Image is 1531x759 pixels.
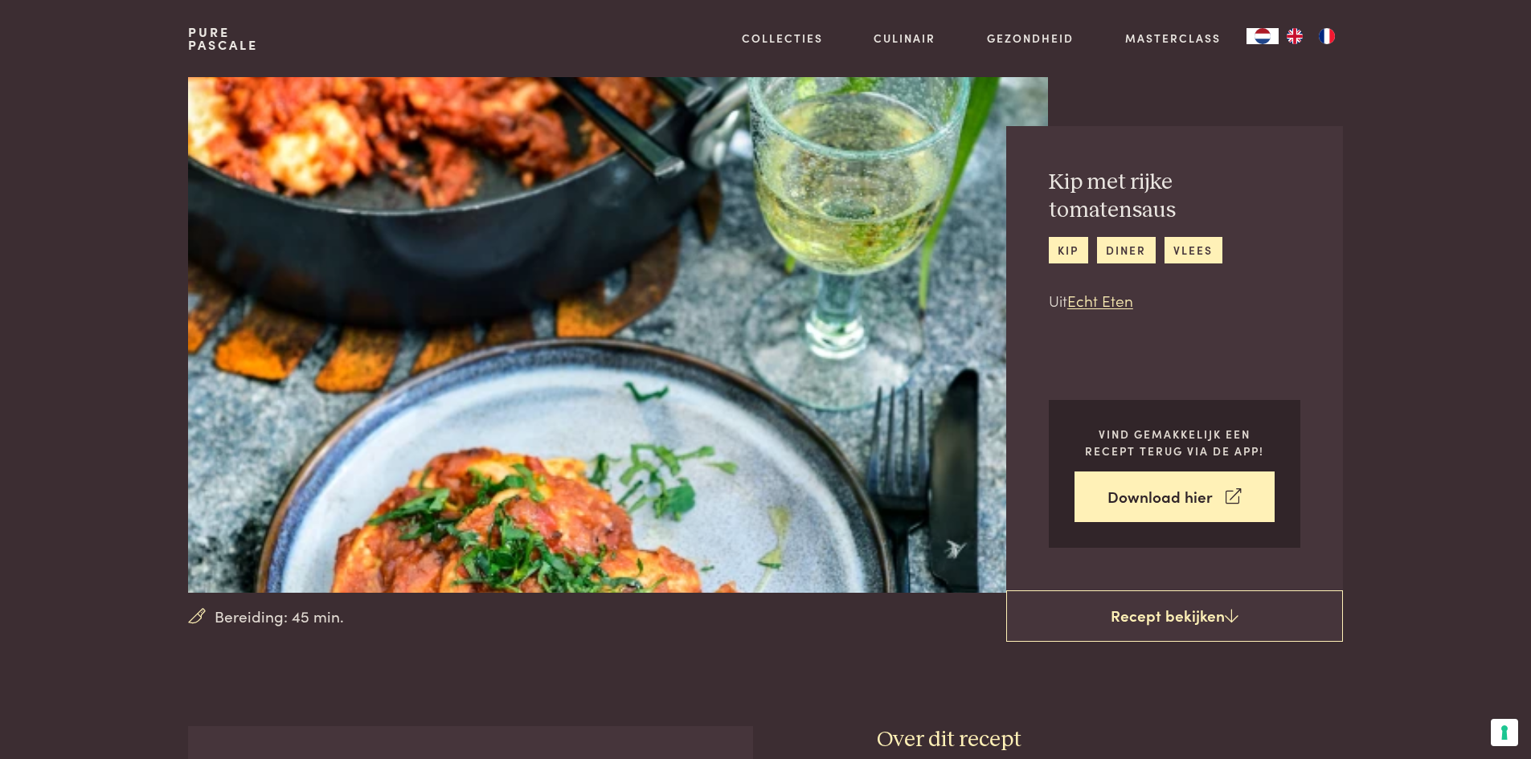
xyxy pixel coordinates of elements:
[1279,28,1311,44] a: EN
[1049,237,1088,263] a: kip
[1246,28,1343,44] aside: Language selected: Nederlands
[1075,471,1275,522] a: Download hier
[877,726,1343,754] h3: Over dit recept
[1067,289,1133,311] a: Echt Eten
[987,30,1074,47] a: Gezondheid
[1006,590,1343,642] a: Recept bekijken
[1049,169,1300,224] h2: Kip met rijke tomatensaus
[742,30,823,47] a: Collecties
[215,605,344,628] span: Bereiding: 45 min.
[188,77,1047,593] img: Kip met rijke tomatensaus
[1049,289,1300,312] p: Uit
[1491,719,1518,746] button: Uw voorkeuren voor toestemming voor trackingtechnologieën
[1246,28,1279,44] div: Language
[1097,237,1156,263] a: diner
[1246,28,1279,44] a: NL
[874,30,935,47] a: Culinair
[1311,28,1343,44] a: FR
[1165,237,1222,263] a: vlees
[188,26,258,51] a: PurePascale
[1125,30,1221,47] a: Masterclass
[1279,28,1343,44] ul: Language list
[1075,426,1275,459] p: Vind gemakkelijk een recept terug via de app!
